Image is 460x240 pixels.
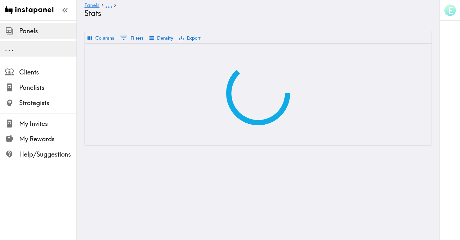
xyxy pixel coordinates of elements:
[148,33,175,43] button: Density
[19,119,76,128] span: My Invites
[5,45,7,53] span: .
[19,27,76,35] span: Panels
[84,3,99,9] a: Panels
[86,33,116,43] button: Select columns
[106,3,112,9] a: ...
[118,32,145,43] button: Show filters
[108,2,109,8] span: .
[111,2,112,8] span: .
[448,5,453,16] span: E
[19,98,76,107] span: Strategists
[8,45,10,53] span: .
[19,150,76,159] span: Help/Suggestions
[19,83,76,92] span: Panelists
[178,33,202,43] button: Export
[444,4,456,17] button: E
[106,2,107,8] span: .
[84,9,427,18] h4: Stats
[19,68,76,77] span: Clients
[12,45,13,53] span: .
[19,135,76,143] span: My Rewards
